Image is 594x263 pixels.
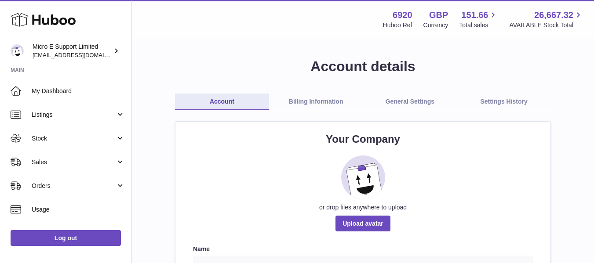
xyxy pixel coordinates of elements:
[32,134,116,143] span: Stock
[146,57,580,76] h1: Account details
[33,51,129,58] span: [EMAIL_ADDRESS][DOMAIN_NAME]
[461,9,488,21] span: 151.66
[534,9,573,21] span: 26,667.32
[423,21,448,29] div: Currency
[335,216,390,231] span: Upload avatar
[363,94,457,110] a: General Settings
[429,9,448,21] strong: GBP
[32,158,116,166] span: Sales
[393,9,412,21] strong: 6920
[459,9,498,29] a: 151.66 Total sales
[383,21,412,29] div: Huboo Ref
[509,21,583,29] span: AVAILABLE Stock Total
[33,43,112,59] div: Micro E Support Limited
[32,111,116,119] span: Listings
[459,21,498,29] span: Total sales
[11,44,24,58] img: contact@micropcsupport.com
[11,230,121,246] a: Log out
[32,182,116,190] span: Orders
[193,245,533,253] label: Name
[269,94,363,110] a: Billing Information
[457,94,551,110] a: Settings History
[341,155,385,199] img: placeholder_image.svg
[509,9,583,29] a: 26,667.32 AVAILABLE Stock Total
[175,94,269,110] a: Account
[193,203,533,212] div: or drop files anywhere to upload
[193,132,533,146] h2: Your Company
[32,87,125,95] span: My Dashboard
[32,205,125,214] span: Usage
